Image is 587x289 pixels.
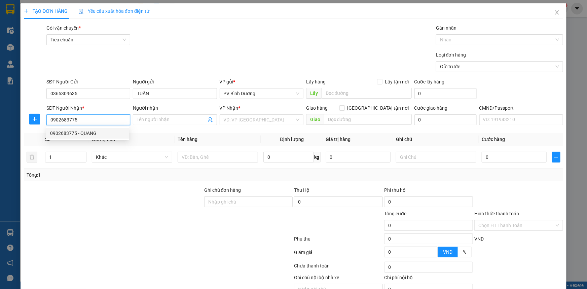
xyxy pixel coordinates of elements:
span: Tổng cước [384,211,406,216]
span: VND [474,236,484,242]
span: Gói vận chuyển [46,25,81,31]
span: Nơi nhận: [51,47,62,57]
span: PV Bình Dương [224,88,299,99]
img: icon [78,9,84,14]
input: VD: Bàn, Ghế [178,152,258,162]
label: Loại đơn hàng [436,52,466,58]
div: Phụ thu [294,235,384,247]
span: kg [314,152,321,162]
label: Gán nhãn [436,25,456,31]
span: Gửi trước [440,62,559,72]
span: SL [45,137,50,142]
div: 0902683775 - QUANG [46,128,129,139]
div: 0902683775 - QUANG [50,130,125,137]
input: 0 [326,152,391,162]
span: VND [443,249,452,255]
label: Cước giao hàng [414,105,448,111]
strong: BIÊN NHẬN GỬI HÀNG HOÁ [23,40,78,45]
input: Cước lấy hàng [414,88,477,99]
button: plus [552,152,560,162]
img: logo [7,15,15,32]
div: Phí thu hộ [384,186,473,196]
button: delete [27,152,37,162]
span: Cước hàng [482,137,505,142]
div: SĐT Người Gửi [46,78,130,85]
div: Người nhận [133,104,217,112]
span: Lấy tận nơi [382,78,412,85]
input: Ghi Chú [396,152,476,162]
span: close [554,10,560,15]
span: % [463,249,466,255]
label: Cước lấy hàng [414,79,445,84]
span: Giao hàng [306,105,328,111]
span: [GEOGRAPHIC_DATA] tận nơi [345,104,412,112]
input: Ghi chú đơn hàng [204,196,293,207]
span: user-add [208,117,213,122]
span: PV Đắk Mil [68,47,84,51]
div: Ghi chú nội bộ nhà xe [294,274,383,284]
input: Dọc đường [322,88,412,99]
span: Nơi gửi: [7,47,14,57]
span: VP Nhận [220,105,239,111]
span: plus [552,154,560,160]
span: plus [24,9,29,13]
span: Lấy hàng [306,79,326,84]
div: Chưa thanh toán [294,262,384,274]
div: Tổng: 1 [27,171,227,179]
span: Tiêu chuẩn [50,35,126,45]
button: Close [548,3,566,22]
span: Giá trị hàng [326,137,351,142]
button: plus [29,114,40,124]
span: Tên hàng [178,137,197,142]
span: Khác [96,152,168,162]
span: BD10250241 [68,25,95,30]
div: CMND/Passport [479,104,563,112]
span: Giao [306,114,324,125]
span: plus [30,116,40,122]
span: Định lượng [280,137,304,142]
span: Thu Hộ [294,187,309,193]
input: Dọc đường [324,114,412,125]
div: SĐT Người Nhận [46,104,130,112]
label: Ghi chú đơn hàng [204,187,241,193]
input: Cước giao hàng [414,114,477,125]
span: TẠO ĐƠN HÀNG [24,8,68,14]
label: Hình thức thanh toán [474,211,519,216]
span: Lấy [306,88,322,99]
div: VP gửi [220,78,303,85]
div: Chi phí nội bộ [384,274,473,284]
div: Người gửi [133,78,217,85]
span: 09:20:03 [DATE] [64,30,95,35]
th: Ghi chú [393,133,479,146]
div: Giảm giá [294,249,384,260]
span: Yêu cầu xuất hóa đơn điện tử [78,8,149,14]
strong: CÔNG TY TNHH [GEOGRAPHIC_DATA] 214 QL13 - P.26 - Q.BÌNH THẠNH - TP HCM 1900888606 [17,11,54,36]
